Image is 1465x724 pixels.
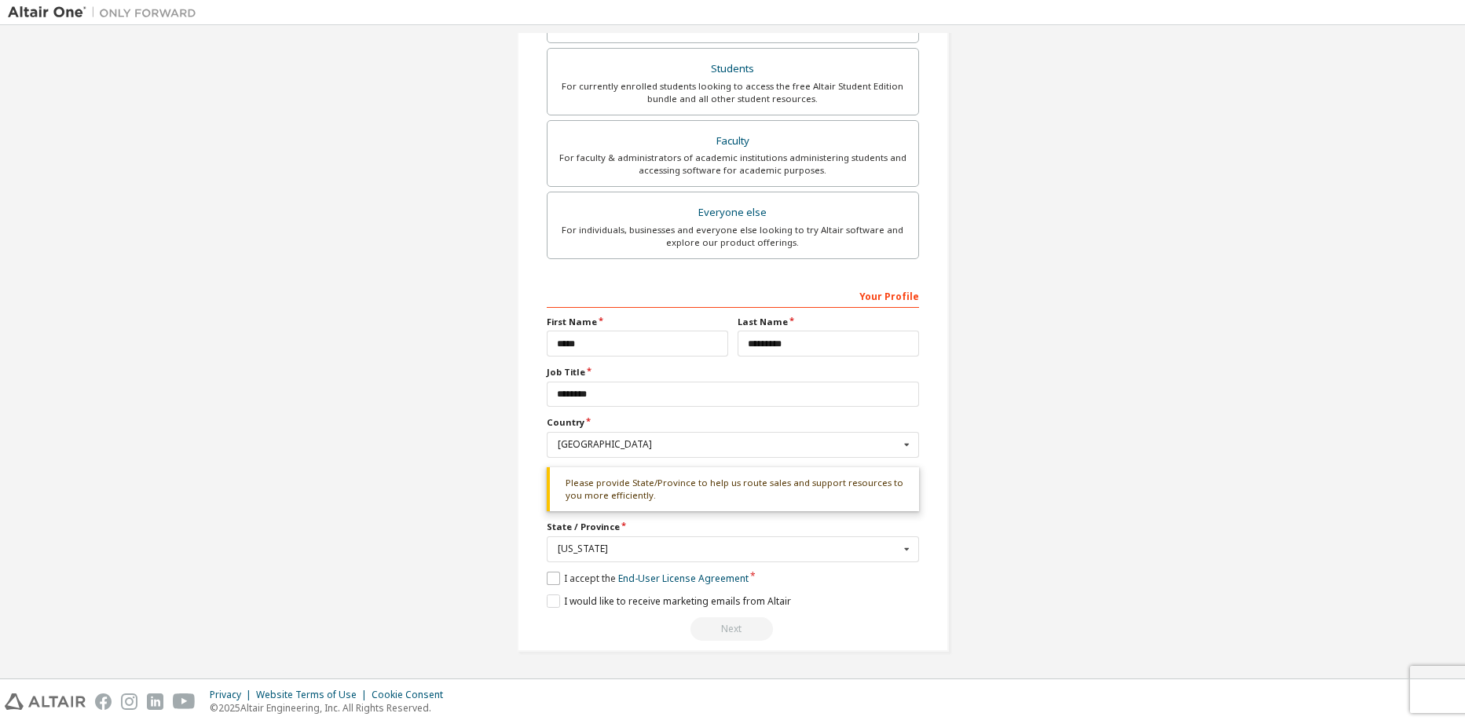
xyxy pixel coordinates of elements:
div: [US_STATE] [558,544,899,554]
div: For currently enrolled students looking to access the free Altair Student Edition bundle and all ... [557,80,909,105]
img: linkedin.svg [147,693,163,710]
label: I accept the [547,572,749,585]
div: For faculty & administrators of academic institutions administering students and accessing softwa... [557,152,909,177]
div: For individuals, businesses and everyone else looking to try Altair software and explore our prod... [557,224,909,249]
div: Everyone else [557,202,909,224]
div: [GEOGRAPHIC_DATA] [558,440,899,449]
p: © 2025 Altair Engineering, Inc. All Rights Reserved. [210,701,452,715]
div: Cookie Consent [372,689,452,701]
a: End-User License Agreement [618,572,749,585]
img: instagram.svg [121,693,137,710]
label: I would like to receive marketing emails from Altair [547,594,791,608]
div: Read and acccept EULA to continue [547,617,919,641]
label: First Name [547,316,728,328]
div: Website Terms of Use [256,689,372,701]
label: State / Province [547,521,919,533]
label: Country [547,416,919,429]
img: Altair One [8,5,204,20]
div: Faculty [557,130,909,152]
img: facebook.svg [95,693,112,710]
div: Students [557,58,909,80]
label: Job Title [547,366,919,378]
img: altair_logo.svg [5,693,86,710]
div: Please provide State/Province to help us route sales and support resources to you more efficiently. [547,467,919,512]
div: Your Profile [547,283,919,308]
div: Privacy [210,689,256,701]
img: youtube.svg [173,693,196,710]
label: Last Name [738,316,919,328]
